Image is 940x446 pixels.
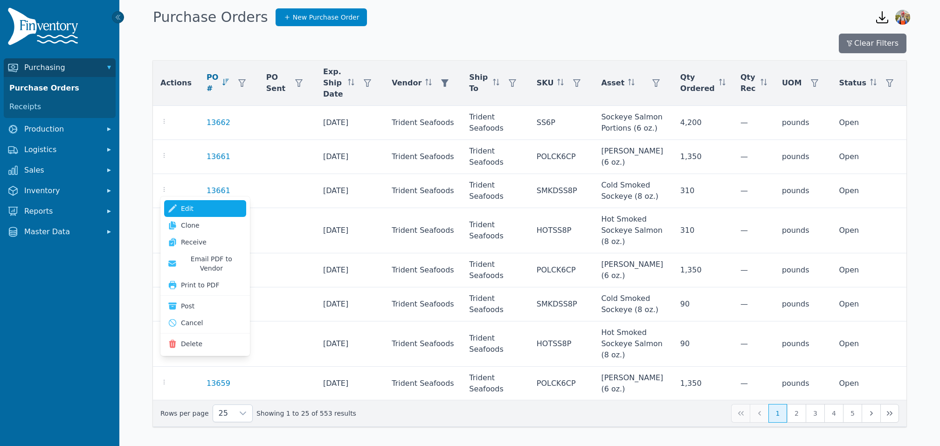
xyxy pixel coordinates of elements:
td: 310 [673,208,733,253]
a: 13659 [207,378,230,389]
td: Trident Seafoods [384,321,462,367]
td: 1,350 [673,140,733,174]
img: Sera Wheeler [895,10,910,25]
button: Logistics [4,140,116,159]
td: HOTSS8P [529,321,594,367]
td: 1,350 [673,367,733,401]
td: Cold Smoked Sockeye (8 oz.) [594,174,672,208]
button: Sales [4,161,116,180]
td: Open [831,174,906,208]
td: pounds [774,367,832,401]
td: [DATE] [316,106,384,140]
a: Edit [164,200,246,217]
span: Rows per page [213,405,234,422]
button: Reports [4,202,116,221]
span: Master Data [24,226,99,237]
td: Trident Seafoods [384,367,462,401]
td: Trident Seafoods [462,106,529,140]
a: Clone [164,217,246,234]
td: 310 [673,174,733,208]
button: Inventory [4,181,116,200]
span: Qty Ordered [680,72,715,94]
td: Trident Seafoods [384,140,462,174]
td: [DATE] [316,287,384,321]
a: 13661 [207,151,230,162]
td: — [733,174,774,208]
span: PO Sent [266,72,286,94]
a: Receipts [6,98,114,116]
span: Sales [24,165,99,176]
button: Production [4,120,116,139]
td: pounds [774,106,832,140]
td: pounds [774,287,832,321]
span: Exp. Ship Date [323,66,344,100]
td: Trident Seafoods [462,208,529,253]
td: [DATE] [316,208,384,253]
button: Page 1 [768,404,787,423]
td: Open [831,367,906,401]
span: Logistics [24,144,99,155]
span: SKU [537,77,554,89]
td: — [733,253,774,287]
img: Finventory [7,7,82,49]
a: Receive [164,234,246,251]
td: POLCK6CP [529,140,594,174]
td: pounds [774,321,832,367]
td: Trident Seafoods [462,140,529,174]
td: Trident Seafoods [462,367,529,401]
td: — [733,140,774,174]
button: Print to PDF [164,277,246,293]
span: New Purchase Order [293,13,359,22]
span: Showing 1 to 25 of 553 results [256,409,356,418]
span: UOM [782,77,802,89]
td: Trident Seafoods [462,287,529,321]
td: HOTSS8P [529,208,594,253]
button: Post [164,298,246,314]
span: Vendor [392,77,422,89]
td: Trident Seafoods [384,287,462,321]
span: Purchasing [24,62,99,73]
button: Email PDF to Vendor [164,251,246,277]
td: [PERSON_NAME] (6 oz.) [594,140,672,174]
td: Open [831,321,906,367]
td: 90 [673,321,733,367]
td: Trident Seafoods [384,208,462,253]
button: Master Data [4,223,116,241]
button: Cancel [164,314,246,331]
span: Actions [160,77,192,89]
button: Clear Filters [839,34,906,53]
td: [DATE] [316,367,384,401]
span: Asset [601,77,624,89]
td: SMKDSS8P [529,174,594,208]
td: pounds [774,174,832,208]
td: Hot Smoked Sockeye Salmon (8 oz.) [594,208,672,253]
td: 4,200 [673,106,733,140]
span: Ship To [469,72,489,94]
td: [DATE] [316,140,384,174]
h1: Purchase Orders [153,9,268,26]
button: Next Page [862,404,880,423]
a: New Purchase Order [276,8,367,26]
td: Open [831,253,906,287]
a: 13661 [207,185,230,196]
span: Inventory [24,185,99,196]
td: [DATE] [316,321,384,367]
td: Open [831,208,906,253]
a: 13662 [207,117,230,128]
td: — [733,321,774,367]
button: Last Page [880,404,899,423]
td: Open [831,140,906,174]
td: Sockeye Salmon Portions (6 oz.) [594,106,672,140]
span: Status [839,77,866,89]
td: pounds [774,140,832,174]
td: Hot Smoked Sockeye Salmon (8 oz.) [594,321,672,367]
span: Production [24,124,99,135]
td: POLCK6CP [529,253,594,287]
td: pounds [774,253,832,287]
button: Page 2 [787,404,806,423]
td: Trident Seafoods [384,174,462,208]
a: Purchase Orders [6,79,114,98]
td: Trident Seafoods [384,253,462,287]
button: Purchasing [4,58,116,77]
td: Cold Smoked Sockeye (8 oz.) [594,287,672,321]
